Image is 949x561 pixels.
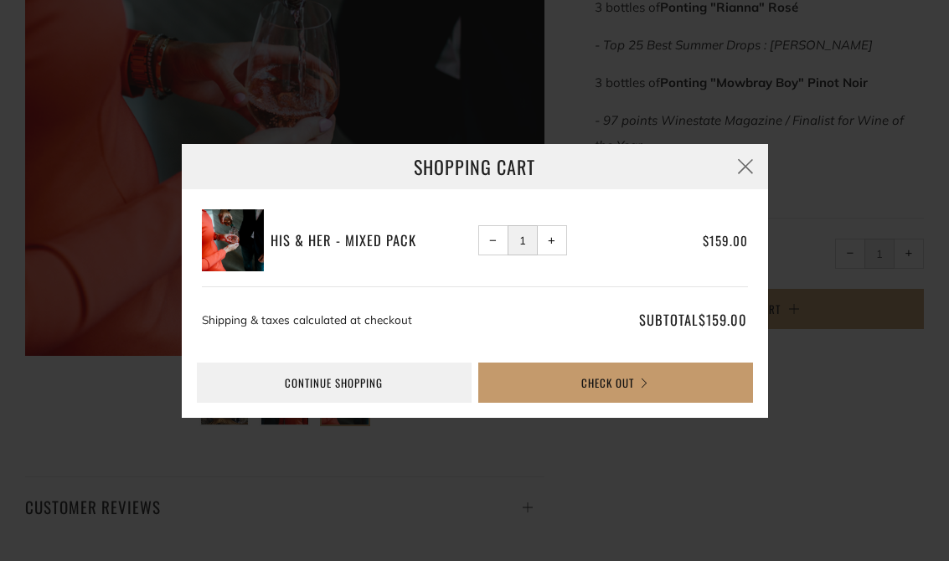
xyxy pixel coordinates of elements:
img: His & Her - Mixed Pack [202,209,265,272]
h3: Shopping Cart [182,144,768,189]
button: Close (Esc) [723,144,768,189]
span: − [489,237,497,244]
input: quantity [508,225,538,255]
a: His & Her - Mixed Pack [271,228,472,253]
p: Subtotal [570,307,748,332]
span: $159.00 [703,231,748,250]
p: Shipping & taxes calculated at checkout [202,307,564,332]
a: Continue shopping [197,363,472,403]
span: $159.00 [699,309,747,330]
button: Check Out [478,363,753,403]
span: + [548,237,555,244]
